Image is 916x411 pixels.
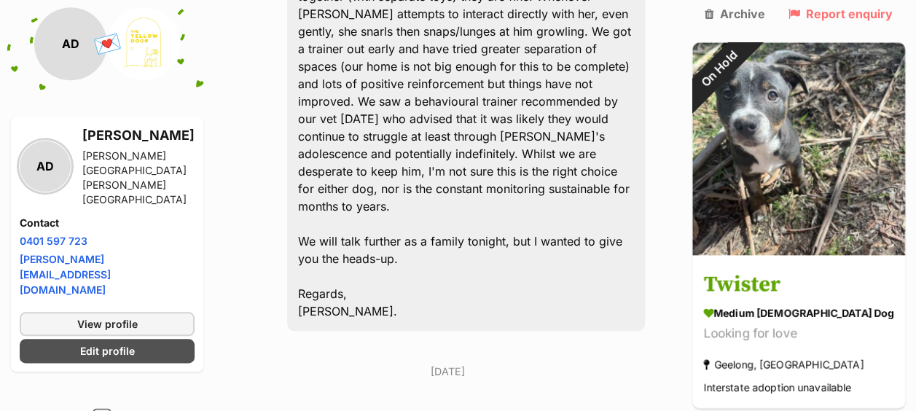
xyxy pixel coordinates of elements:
[692,243,905,258] a: On Hold
[82,125,195,146] h3: [PERSON_NAME]
[703,355,864,375] div: Geelong, [GEOGRAPHIC_DATA]
[107,7,180,80] img: The Yellow Door - Rescue and Rehoming profile pic
[788,7,893,20] a: Report enquiry
[20,141,71,192] div: AD
[77,316,138,332] span: View profile
[692,258,905,409] a: Twister medium [DEMOGRAPHIC_DATA] Dog Looking for love Geelong, [GEOGRAPHIC_DATA] Interstate adop...
[20,235,87,247] a: 0401 597 723
[20,339,195,363] a: Edit profile
[705,7,765,20] a: Archive
[20,312,195,336] a: View profile
[34,7,107,80] div: AD
[703,382,851,394] span: Interstate adoption unavailable
[20,253,111,296] a: [PERSON_NAME][EMAIL_ADDRESS][DOMAIN_NAME]
[703,269,894,302] h3: Twister
[673,23,766,116] div: On Hold
[80,343,135,359] span: Edit profile
[703,305,894,321] div: medium [DEMOGRAPHIC_DATA] Dog
[91,28,124,60] span: 💌
[703,324,894,344] div: Looking for love
[240,364,656,379] p: [DATE]
[20,216,195,230] h4: Contact
[692,42,905,255] img: Twister
[82,149,195,207] div: [PERSON_NAME][GEOGRAPHIC_DATA][PERSON_NAME][GEOGRAPHIC_DATA]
